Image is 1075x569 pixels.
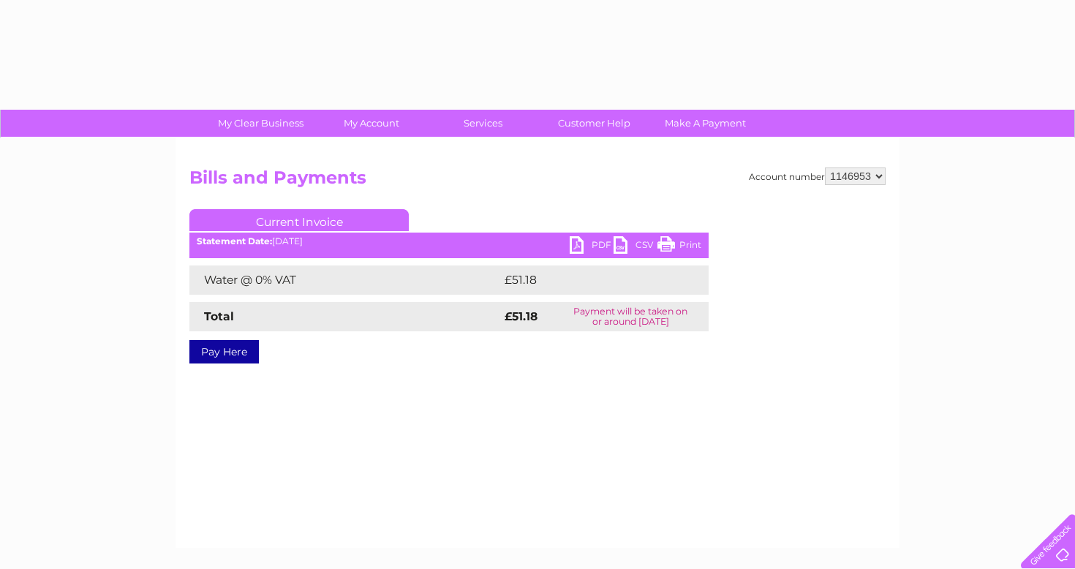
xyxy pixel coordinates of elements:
[189,265,501,295] td: Water @ 0% VAT
[645,110,766,137] a: Make A Payment
[204,309,234,323] strong: Total
[189,167,886,195] h2: Bills and Payments
[614,236,657,257] a: CSV
[505,309,537,323] strong: £51.18
[570,236,614,257] a: PDF
[200,110,321,137] a: My Clear Business
[189,236,709,246] div: [DATE]
[501,265,676,295] td: £51.18
[312,110,432,137] a: My Account
[189,340,259,363] a: Pay Here
[534,110,655,137] a: Customer Help
[423,110,543,137] a: Services
[749,167,886,185] div: Account number
[197,235,272,246] b: Statement Date:
[189,209,409,231] a: Current Invoice
[657,236,701,257] a: Print
[553,302,709,331] td: Payment will be taken on or around [DATE]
